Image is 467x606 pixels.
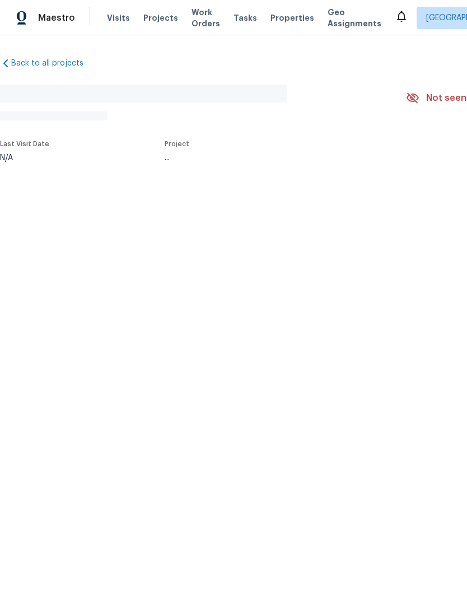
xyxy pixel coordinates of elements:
[165,141,189,147] span: Project
[143,12,178,24] span: Projects
[38,12,75,24] span: Maestro
[328,7,381,29] span: Geo Assignments
[270,12,314,24] span: Properties
[165,154,380,162] div: ...
[107,12,130,24] span: Visits
[192,7,220,29] span: Work Orders
[233,14,257,22] span: Tasks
